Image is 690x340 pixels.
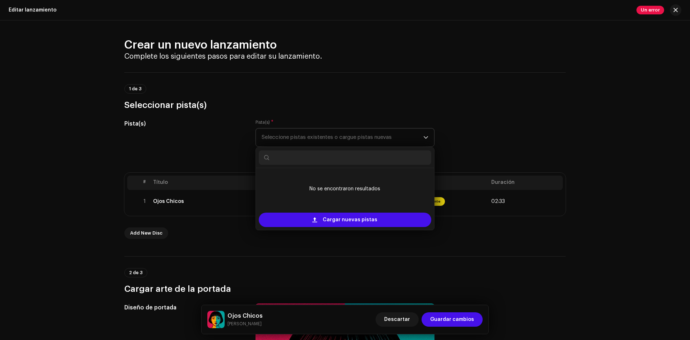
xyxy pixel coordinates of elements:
button: Guardar cambios [422,312,483,327]
div: dropdown trigger [423,128,428,146]
h4: Complete los siguientes pasos para editar su lanzamiento. [124,52,566,61]
div: Ojos Chicos [153,199,184,204]
th: Título [150,176,265,190]
h2: Crear un nuevo lanzamiento [124,38,566,52]
span: 1 de 3 [129,87,142,91]
small: Ojos Chicos [227,320,263,327]
h3: Seleccionar pista(s) [124,99,566,111]
th: ISRC [414,176,488,190]
span: 2 de 3 [129,271,143,275]
h5: Diseño de portada [124,303,244,312]
img: df32fd5c-fb7d-4002-863c-2649c883443c [207,311,225,328]
span: Seleccione pistas existentes o cargue pistas nuevas [262,128,423,146]
h5: Ojos Chicos [227,312,263,320]
label: Pista(s) [256,119,273,125]
ul: Option List [256,168,434,210]
span: Cargar nuevas pistas [323,213,377,227]
button: Descartar [376,312,419,327]
th: Duración [488,176,563,190]
th: # [139,176,150,190]
h3: Cargar arte de la portada [124,283,566,295]
span: Add New Disc [130,226,162,240]
span: Descartar [384,312,410,327]
span: Guardar cambios [430,312,474,327]
span: 02:33 [491,199,505,204]
h5: Pista(s) [124,119,244,128]
button: Add New Disc [124,227,168,239]
li: No se encontraron resultados [259,171,431,207]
